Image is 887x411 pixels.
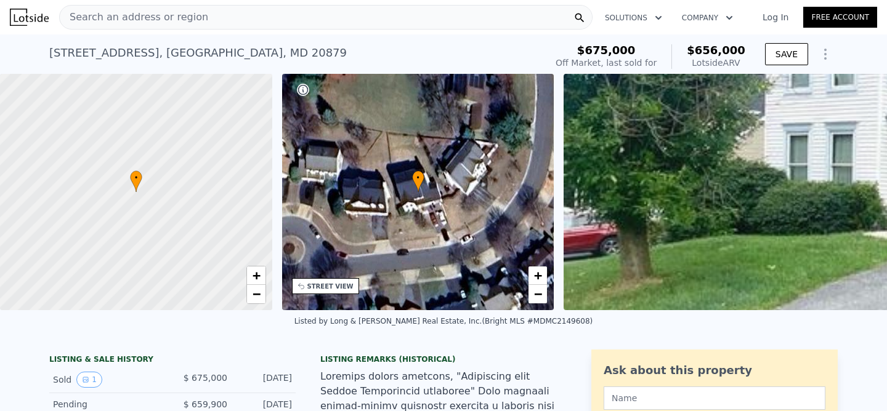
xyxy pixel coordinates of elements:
div: Listing Remarks (Historical) [320,354,567,364]
input: Name [604,386,825,410]
span: − [534,286,542,301]
span: $675,000 [577,44,636,57]
div: [DATE] [237,372,292,388]
a: Zoom out [247,285,265,303]
button: Company [672,7,743,29]
span: $ 675,000 [184,373,227,383]
div: Ask about this property [604,362,825,379]
button: Show Options [813,42,838,66]
button: SAVE [765,43,808,65]
a: Free Account [803,7,877,28]
button: View historical data [76,372,102,388]
div: • [130,170,142,192]
div: Lotside ARV [687,57,745,69]
a: Zoom out [529,285,547,303]
span: − [252,286,260,301]
div: STREET VIEW [307,282,354,291]
button: Solutions [595,7,672,29]
span: + [534,268,542,283]
div: • [412,170,424,192]
a: Zoom in [247,266,265,285]
div: Pending [53,398,163,410]
span: • [412,172,424,183]
span: $656,000 [687,44,745,57]
img: Lotside [10,9,49,26]
span: $ 659,900 [184,399,227,409]
div: Listed by Long & [PERSON_NAME] Real Estate, Inc. (Bright MLS #MDMC2149608) [294,317,593,325]
a: Log In [748,11,803,23]
div: [DATE] [237,398,292,410]
span: • [130,172,142,183]
span: + [252,268,260,283]
a: Zoom in [529,266,547,285]
div: LISTING & SALE HISTORY [49,354,296,367]
div: Sold [53,372,163,388]
div: [STREET_ADDRESS] , [GEOGRAPHIC_DATA] , MD 20879 [49,44,347,62]
span: Search an address or region [60,10,208,25]
div: Off Market, last sold for [556,57,657,69]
